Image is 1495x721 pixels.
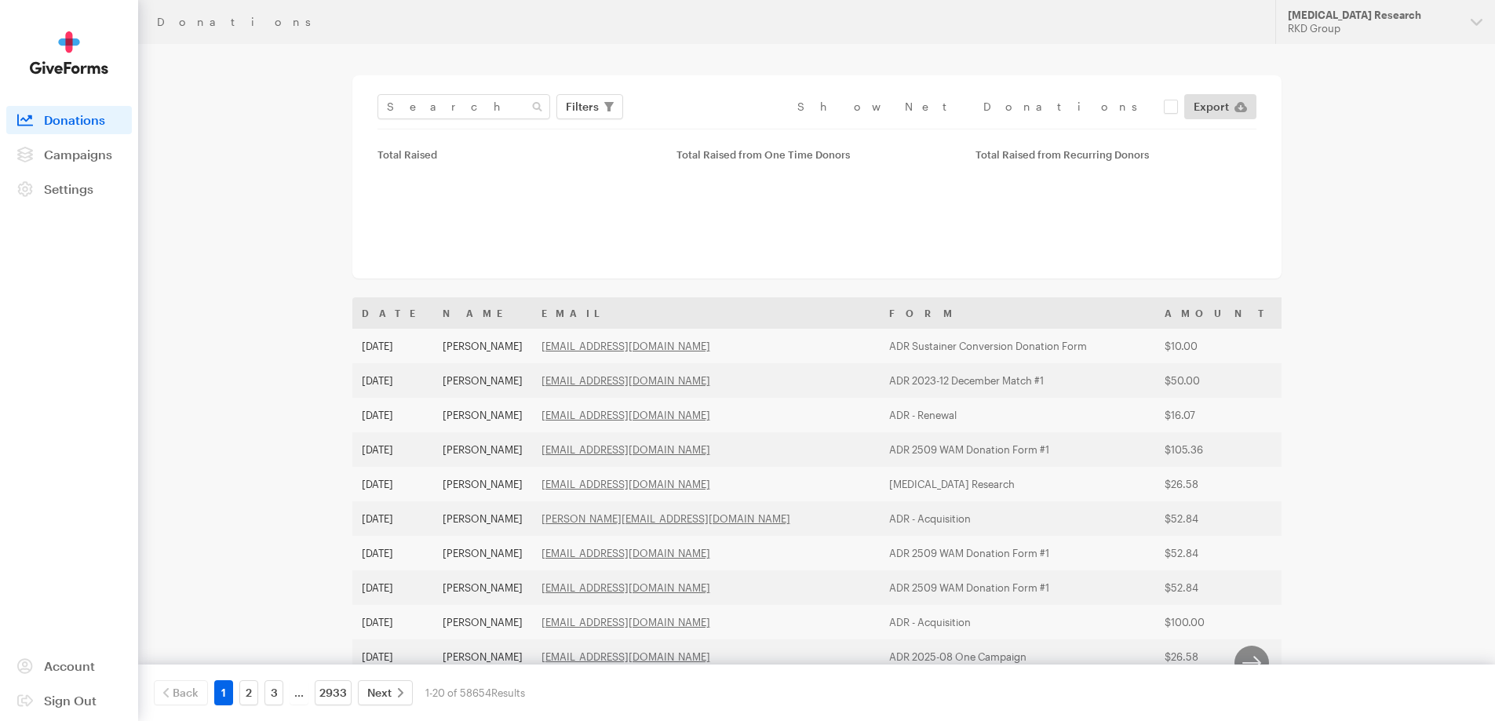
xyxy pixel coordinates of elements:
a: Donations [6,106,132,134]
th: Name [433,297,532,329]
a: [EMAIL_ADDRESS][DOMAIN_NAME] [541,616,710,628]
a: Account [6,652,132,680]
td: $105.36 [1155,432,1282,467]
a: Campaigns [6,140,132,169]
a: [EMAIL_ADDRESS][DOMAIN_NAME] [541,374,710,387]
td: [DATE] [352,363,433,398]
div: RKD Group [1288,22,1458,35]
td: [DATE] [352,536,433,570]
span: Filters [566,97,599,116]
a: [EMAIL_ADDRESS][DOMAIN_NAME] [541,650,710,663]
td: [DATE] [352,329,433,363]
span: Donations [44,112,105,127]
td: ADR - Acquisition [880,605,1155,639]
td: [DATE] [352,432,433,467]
a: Settings [6,175,132,203]
td: ADR 2025-08 One Campaign [880,639,1155,674]
td: $52.84 [1155,536,1282,570]
td: $16.07 [1155,398,1282,432]
td: [MEDICAL_DATA] Research [880,467,1155,501]
td: [PERSON_NAME] [433,536,532,570]
td: [DATE] [352,501,433,536]
span: Account [44,658,95,673]
td: ADR - Acquisition [880,501,1155,536]
td: [DATE] [352,639,433,674]
a: [EMAIL_ADDRESS][DOMAIN_NAME] [541,340,710,352]
td: [PERSON_NAME] [433,432,532,467]
a: [PERSON_NAME][EMAIL_ADDRESS][DOMAIN_NAME] [541,512,790,525]
a: [EMAIL_ADDRESS][DOMAIN_NAME] [541,478,710,490]
th: Email [532,297,880,329]
div: [MEDICAL_DATA] Research [1288,9,1458,22]
div: 1-20 of 58654 [425,680,525,705]
td: ADR 2509 WAM Donation Form #1 [880,536,1155,570]
td: [PERSON_NAME] [433,329,532,363]
span: Export [1194,97,1229,116]
span: Next [367,683,392,702]
td: [DATE] [352,467,433,501]
td: $26.58 [1155,639,1282,674]
div: Total Raised from Recurring Donors [975,148,1256,161]
th: Amount [1155,297,1282,329]
td: ADR - Renewal [880,398,1155,432]
a: 2933 [315,680,352,705]
td: ADR 2023-12 December Match #1 [880,363,1155,398]
td: [PERSON_NAME] [433,398,532,432]
a: 2 [239,680,258,705]
td: ADR Sustainer Conversion Donation Form [880,329,1155,363]
td: [DATE] [352,398,433,432]
span: Results [491,686,525,699]
td: [DATE] [352,605,433,639]
a: Export [1184,94,1256,119]
a: [EMAIL_ADDRESS][DOMAIN_NAME] [541,581,710,594]
a: [EMAIL_ADDRESS][DOMAIN_NAME] [541,409,710,421]
td: $26.58 [1155,467,1282,501]
td: [PERSON_NAME] [433,363,532,398]
td: [PERSON_NAME] [433,501,532,536]
td: [PERSON_NAME] [433,639,532,674]
span: Campaigns [44,147,112,162]
div: Total Raised [377,148,658,161]
a: Next [358,680,413,705]
div: Total Raised from One Time Donors [676,148,957,161]
td: $52.84 [1155,501,1282,536]
span: Sign Out [44,693,97,708]
td: $52.84 [1155,570,1282,605]
td: ADR 2509 WAM Donation Form #1 [880,570,1155,605]
th: Form [880,297,1155,329]
a: 3 [264,680,283,705]
td: [DATE] [352,570,433,605]
td: [PERSON_NAME] [433,570,532,605]
a: Sign Out [6,686,132,715]
td: $10.00 [1155,329,1282,363]
td: [PERSON_NAME] [433,605,532,639]
td: $50.00 [1155,363,1282,398]
td: $100.00 [1155,605,1282,639]
img: GiveForms [30,31,108,75]
th: Date [352,297,433,329]
span: Settings [44,181,93,196]
button: Filters [556,94,623,119]
td: [PERSON_NAME] [433,467,532,501]
input: Search Name & Email [377,94,550,119]
a: [EMAIL_ADDRESS][DOMAIN_NAME] [541,443,710,456]
a: [EMAIL_ADDRESS][DOMAIN_NAME] [541,547,710,559]
td: ADR 2509 WAM Donation Form #1 [880,432,1155,467]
